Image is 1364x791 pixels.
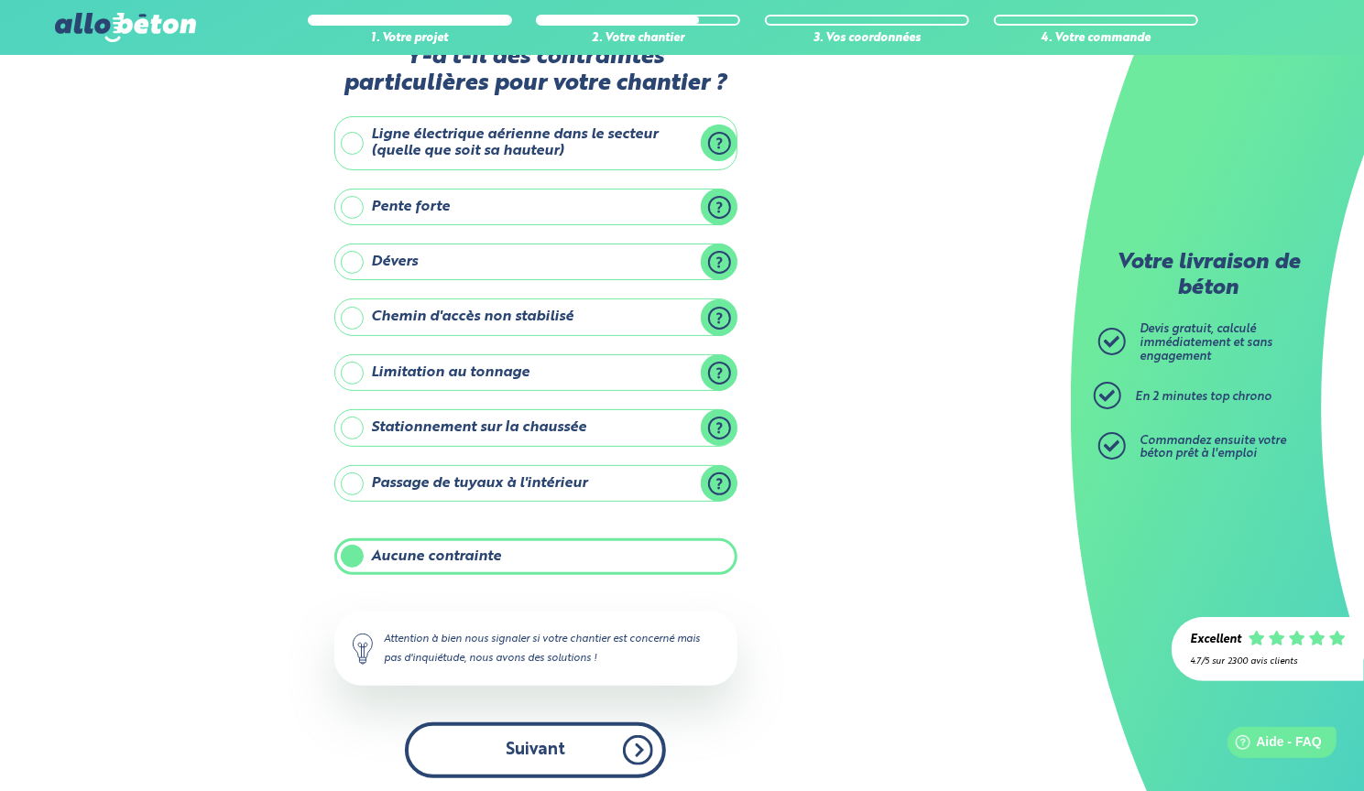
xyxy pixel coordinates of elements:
button: Suivant [405,722,666,778]
label: Stationnement sur la chaussée [334,409,737,446]
label: Y-a t-il des contraintes particulières pour votre chantier ? [334,44,737,98]
span: En 2 minutes top chrono [1135,391,1271,403]
label: Limitation au tonnage [334,354,737,391]
label: Passage de tuyaux à l'intérieur [334,465,737,502]
div: 2. Votre chantier [536,32,740,46]
p: Votre livraison de béton [1103,251,1314,301]
label: Pente forte [334,189,737,225]
div: Attention à bien nous signaler si votre chantier est concerné mais pas d'inquiétude, nous avons d... [334,612,737,685]
div: 4.7/5 sur 2300 avis clients [1190,656,1346,666]
div: 1. Votre projet [308,32,512,46]
label: Aucune contrainte [334,538,737,575]
div: 4. Votre commande [994,32,1198,46]
span: Devis gratuit, calculé immédiatement et sans engagement [1140,323,1272,362]
iframe: Help widget launcher [1201,720,1344,771]
label: Ligne électrique aérienne dans le secteur (quelle que soit sa hauteur) [334,116,737,170]
div: Excellent [1190,634,1241,647]
label: Chemin d'accès non stabilisé [334,298,737,335]
label: Dévers [334,244,737,280]
div: 3. Vos coordonnées [765,32,969,46]
span: Commandez ensuite votre béton prêt à l'emploi [1140,435,1286,461]
img: allobéton [55,13,196,42]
